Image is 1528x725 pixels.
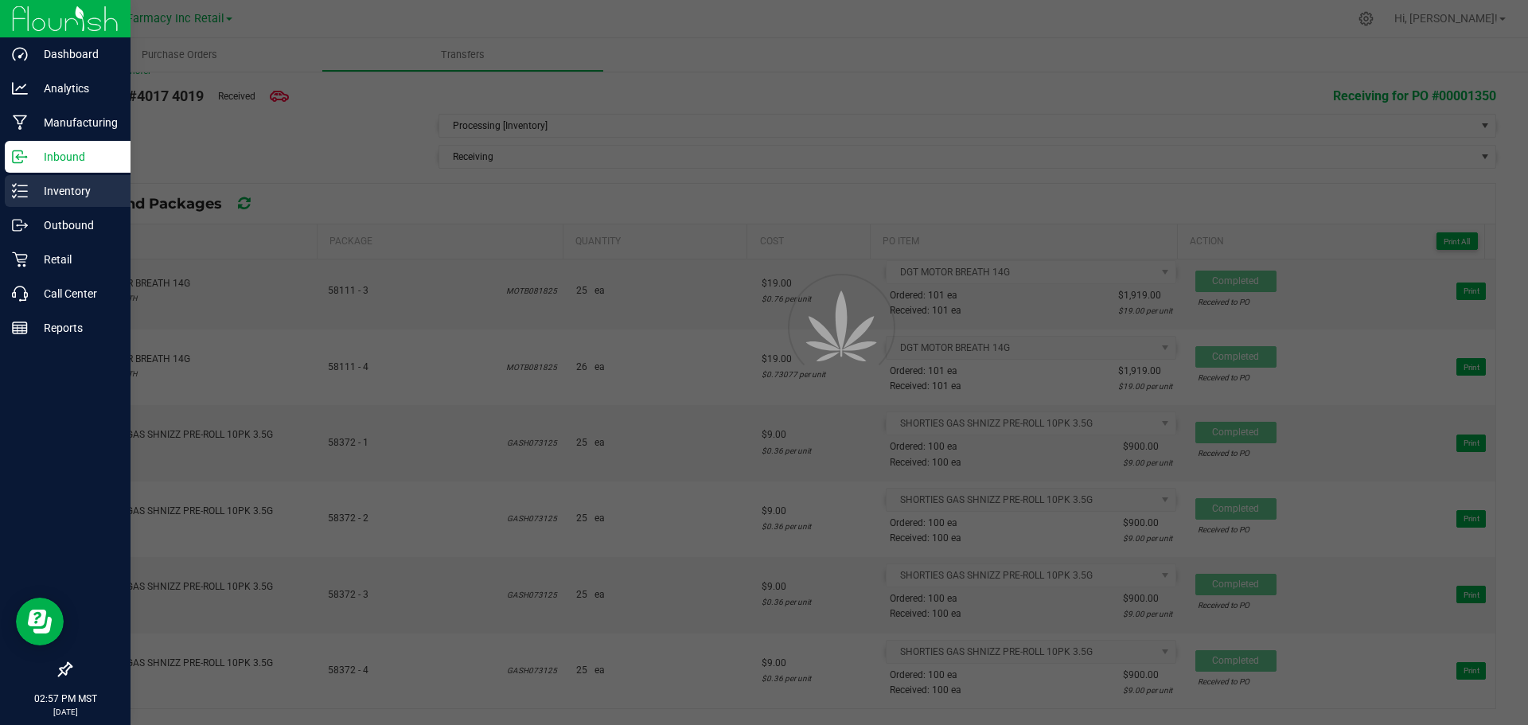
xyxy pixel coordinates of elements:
[28,113,123,132] p: Manufacturing
[12,217,28,233] inline-svg: Outbound
[16,598,64,645] iframe: Resource center
[28,79,123,98] p: Analytics
[12,115,28,131] inline-svg: Manufacturing
[12,149,28,165] inline-svg: Inbound
[28,147,123,166] p: Inbound
[28,318,123,337] p: Reports
[12,183,28,199] inline-svg: Inventory
[12,320,28,336] inline-svg: Reports
[12,251,28,267] inline-svg: Retail
[28,216,123,235] p: Outbound
[28,181,123,201] p: Inventory
[7,706,123,718] p: [DATE]
[28,250,123,269] p: Retail
[28,284,123,303] p: Call Center
[12,286,28,302] inline-svg: Call Center
[28,45,123,64] p: Dashboard
[12,80,28,96] inline-svg: Analytics
[12,46,28,62] inline-svg: Dashboard
[7,692,123,706] p: 02:57 PM MST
